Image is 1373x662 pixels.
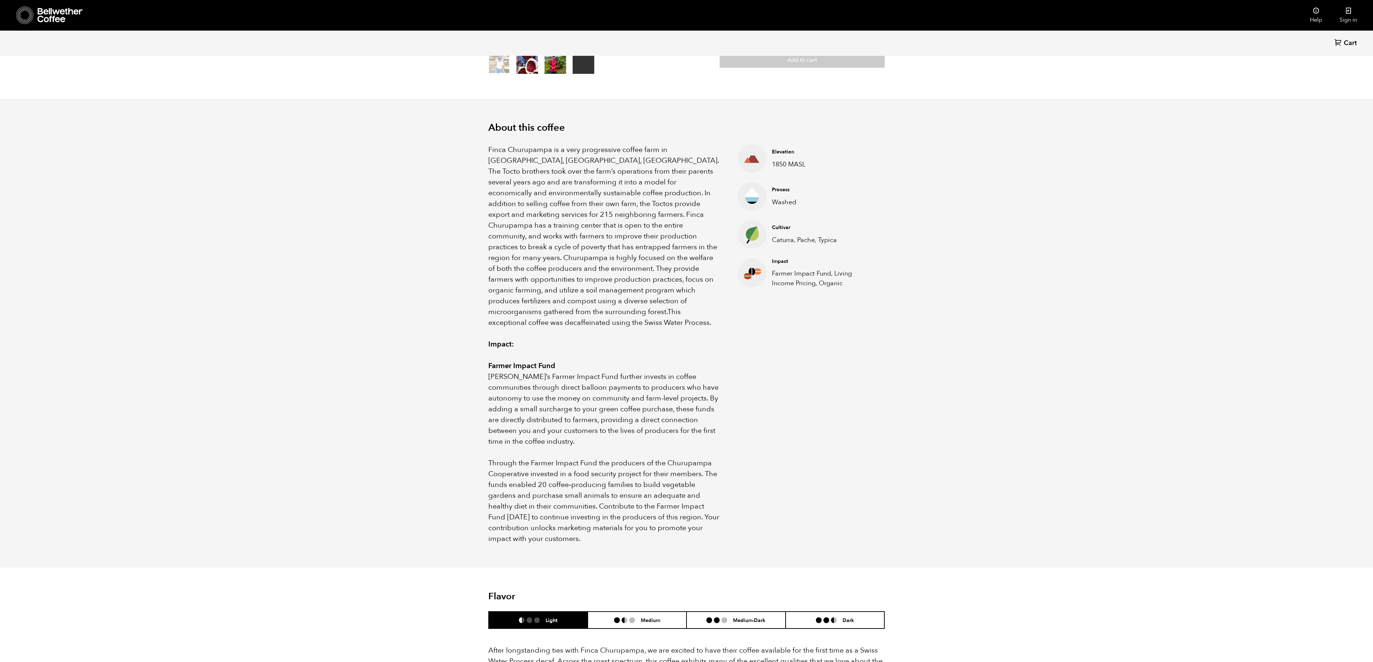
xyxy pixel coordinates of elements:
[772,258,874,265] h4: Impact
[772,160,874,169] p: 1850 MASL
[772,269,874,288] p: Farmer Impact Fund, Living Income Pricing, Organic
[488,361,555,371] strong: Farmer Impact Fund
[488,339,514,349] strong: Impact:
[772,235,874,245] p: Caturra, Pache, Typica
[720,52,885,68] button: Add to cart
[772,186,874,193] h4: Process
[488,458,720,544] p: Through the Farmer Impact Fund the producers of the Churupampa Cooperative invested in a food sec...
[1334,39,1359,48] a: Cart
[772,148,874,156] h4: Elevation
[546,617,557,623] h6: Light
[641,617,660,623] h6: Medium
[488,372,719,446] span: [PERSON_NAME]’s Farmer Impact Fund further invests in coffee communities through direct balloon p...
[488,122,885,134] h2: About this coffee
[488,144,720,328] p: This exceptional coffee was decaffeinated using the Swiss Water Process.
[772,224,874,231] h4: Cultivar
[843,617,854,623] h6: Dark
[488,591,621,602] h2: Flavor
[772,197,874,207] p: Washed
[1344,39,1357,48] span: Cart
[488,145,719,317] span: Finca Churupampa is a very progressive coffee farm in [GEOGRAPHIC_DATA], [GEOGRAPHIC_DATA], [GEOG...
[733,617,765,623] h6: Medium-Dark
